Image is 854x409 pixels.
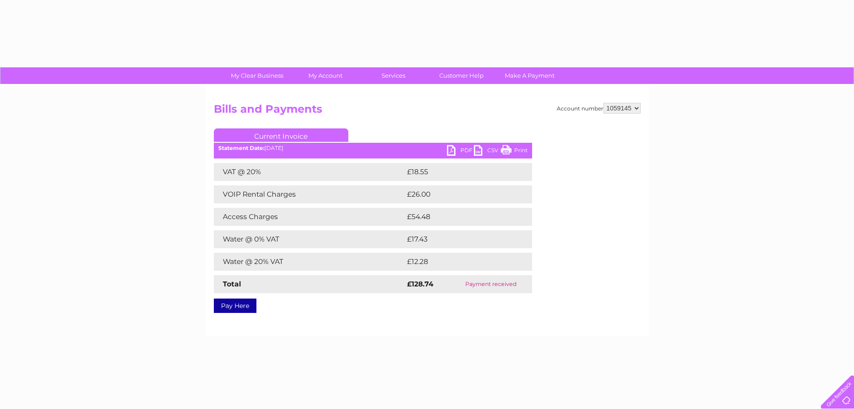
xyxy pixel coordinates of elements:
[405,253,513,271] td: £12.28
[407,280,434,288] strong: £128.74
[474,145,501,158] a: CSV
[557,103,641,114] div: Account number
[214,230,405,248] td: Water @ 0% VAT
[501,145,528,158] a: Print
[214,145,532,151] div: [DATE]
[356,67,430,84] a: Services
[405,185,515,203] td: £26.00
[223,280,241,288] strong: Total
[425,67,499,84] a: Customer Help
[214,208,405,226] td: Access Charges
[447,145,474,158] a: PDF
[214,103,641,120] h2: Bills and Payments
[405,208,515,226] td: £54.48
[288,67,362,84] a: My Account
[214,185,405,203] td: VOIP Rental Charges
[405,163,513,181] td: £18.55
[214,253,405,271] td: Water @ 20% VAT
[493,67,567,84] a: Make A Payment
[214,299,256,313] a: Pay Here
[214,163,405,181] td: VAT @ 20%
[450,275,532,293] td: Payment received
[220,67,294,84] a: My Clear Business
[214,128,348,142] a: Current Invoice
[405,230,513,248] td: £17.43
[218,145,264,151] b: Statement Date:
